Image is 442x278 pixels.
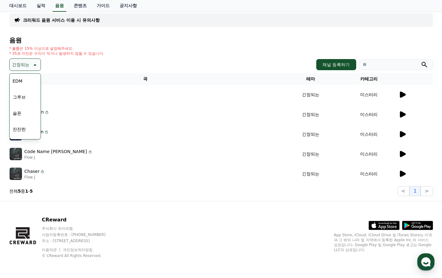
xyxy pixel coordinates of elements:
span: 설정 [96,205,103,210]
p: © CReward All Rights Reserved. [42,253,117,258]
a: 크리워드 음원 서비스 이용 시 유의사항 [23,17,100,23]
a: 개인정보처리방침 [63,248,93,252]
td: 긴장되는 [281,144,340,164]
td: 미스터리 [340,164,398,184]
td: 미스터리 [340,105,398,124]
button: 그루브 [10,90,28,104]
p: Flow J [24,175,45,180]
strong: 1 [25,189,28,194]
p: 주소 : [STREET_ADDRESS] [42,238,117,243]
h4: 음원 [9,37,433,44]
a: 대화 [41,196,80,212]
a: 설정 [80,196,119,212]
th: 카테고리 [340,73,398,85]
button: 채널 등록하기 [316,59,356,70]
td: 긴장되는 [281,164,340,184]
td: 긴장되는 [281,105,340,124]
td: 긴장되는 [281,124,340,144]
button: 긴장되는 [9,58,41,71]
td: 미스터리 [340,144,398,164]
button: < [397,186,409,196]
strong: 5 [18,189,21,194]
img: music [10,148,22,160]
span: 대화 [57,206,64,211]
button: EDM [10,74,25,88]
th: 곡 [9,73,282,85]
p: Flow J [24,155,93,160]
strong: 5 [30,189,33,194]
th: 테마 [281,73,340,85]
span: 홈 [20,205,23,210]
img: music [10,168,22,180]
p: 주식회사 와이피랩 [42,226,117,231]
td: 긴장되는 [281,85,340,105]
button: > [421,186,433,196]
p: 긴장되는 [12,60,29,69]
td: 미스터리 [340,85,398,105]
p: 전체 중 - [9,188,33,194]
p: App Store, iCloud, iCloud Drive 및 iTunes Store는 미국과 그 밖의 나라 및 지역에서 등록된 Apple Inc.의 서비스 상표입니다. Goo... [334,233,433,252]
a: 홈 [2,196,41,212]
td: 미스터리 [340,124,398,144]
p: CReward [42,216,117,224]
button: 잔잔한 [10,122,28,136]
p: 사업자등록번호 : [PHONE_NUMBER] [42,232,117,237]
p: * 35초 미만은 수익이 적거나 발생하지 않을 수 있습니다. [9,51,105,56]
a: 이용약관 [42,248,61,252]
p: Chaser [24,168,40,175]
p: Code Name [PERSON_NAME] [24,148,87,155]
p: * 볼륨은 15% 이상으로 설정해주세요. [9,46,105,51]
button: 1 [409,186,421,196]
button: 슬픈 [10,106,24,120]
